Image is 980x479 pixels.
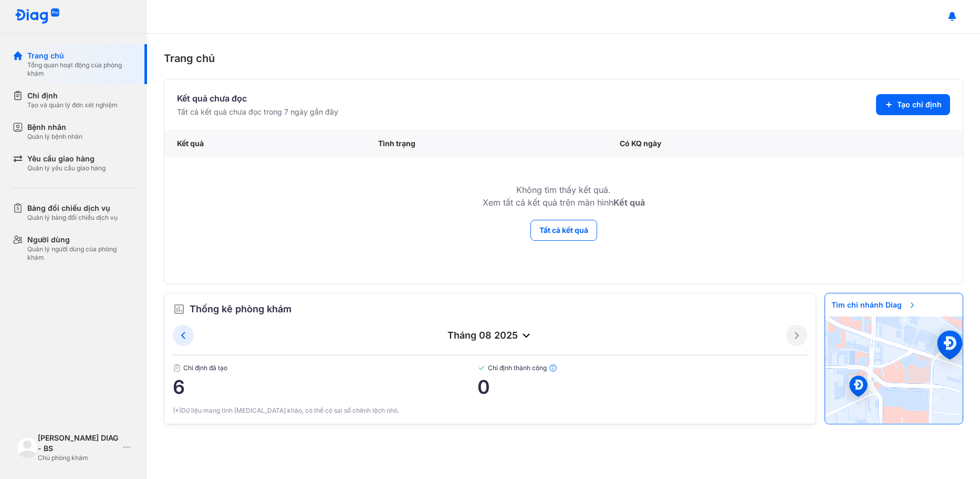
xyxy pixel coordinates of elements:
[549,364,557,372] img: info.7e716105.svg
[477,364,486,372] img: checked-green.01cc79e0.svg
[27,213,118,222] div: Quản lý bảng đối chiếu dịch vụ
[194,329,786,342] div: tháng 08 2025
[530,220,597,241] button: Tất cả kết quả
[173,376,477,398] span: 6
[173,303,185,315] img: order.5a6da16c.svg
[27,133,82,141] div: Quản lý bệnh nhân
[38,454,119,462] div: Chủ phòng khám
[613,197,645,208] b: Kết quả
[173,364,477,372] span: Chỉ định đã tạo
[164,50,963,66] div: Trang chủ
[825,293,923,317] span: Tìm chi nhánh Diag
[366,130,607,157] div: Tình trạng
[173,364,181,372] img: document.50c4cfd0.svg
[177,92,338,105] div: Kết quả chưa đọc
[27,203,118,213] div: Bảng đối chiếu dịch vụ
[27,90,118,101] div: Chỉ định
[876,94,950,115] button: Tạo chỉ định
[27,164,106,172] div: Quản lý yêu cầu giao hàng
[607,130,865,157] div: Có KQ ngày
[27,50,134,61] div: Trang chủ
[27,235,134,245] div: Người dùng
[27,122,82,133] div: Bệnh nhân
[27,154,106,164] div: Yêu cầu giao hàng
[27,61,134,78] div: Tổng quan hoạt động của phòng khám
[477,364,807,372] span: Chỉ định thành công
[477,376,807,398] span: 0
[27,101,118,109] div: Tạo và quản lý đơn xét nghiệm
[27,245,134,262] div: Quản lý người dùng của phòng khám
[173,406,807,415] div: (*)Dữ liệu mang tính [MEDICAL_DATA] khảo, có thể có sai số chênh lệch nhỏ.
[190,302,291,317] span: Thống kê phòng khám
[164,157,963,219] td: Không tìm thấy kết quả. Xem tất cả kết quả trên màn hình
[897,99,942,110] span: Tạo chỉ định
[164,130,366,157] div: Kết quả
[38,433,119,454] div: [PERSON_NAME] DIAG - BS
[15,8,60,25] img: logo
[17,437,38,458] img: logo
[177,107,338,117] div: Tất cả kết quả chưa đọc trong 7 ngày gần đây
